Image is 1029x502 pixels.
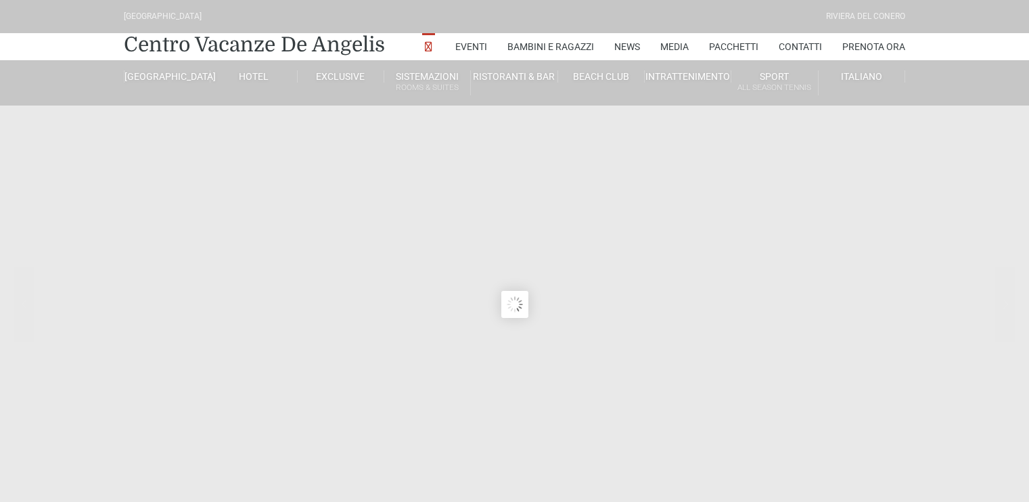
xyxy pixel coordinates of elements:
[826,10,905,23] div: Riviera Del Conero
[614,33,640,60] a: News
[124,70,210,83] a: [GEOGRAPHIC_DATA]
[124,31,385,58] a: Centro Vacanze De Angelis
[455,33,487,60] a: Eventi
[841,71,882,82] span: Italiano
[731,70,818,95] a: SportAll Season Tennis
[819,70,905,83] a: Italiano
[384,70,471,95] a: SistemazioniRooms & Suites
[471,70,557,83] a: Ristoranti & Bar
[384,81,470,94] small: Rooms & Suites
[507,33,594,60] a: Bambini e Ragazzi
[709,33,758,60] a: Pacchetti
[660,33,689,60] a: Media
[731,81,817,94] small: All Season Tennis
[842,33,905,60] a: Prenota Ora
[558,70,645,83] a: Beach Club
[124,10,202,23] div: [GEOGRAPHIC_DATA]
[210,70,297,83] a: Hotel
[298,70,384,83] a: Exclusive
[779,33,822,60] a: Contatti
[645,70,731,83] a: Intrattenimento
